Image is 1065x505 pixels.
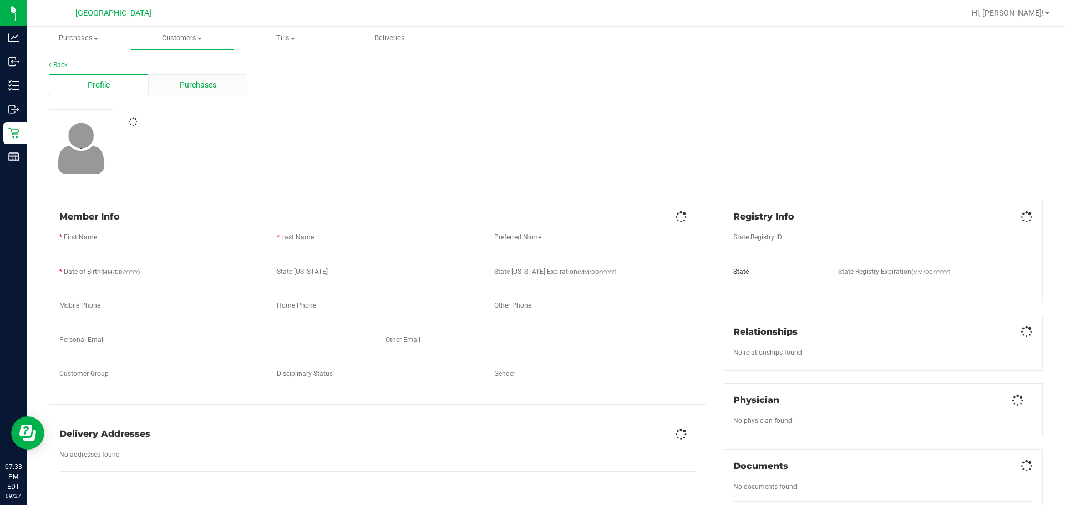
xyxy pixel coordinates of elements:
span: No physician found. [733,417,794,425]
label: Mobile Phone [59,300,100,310]
span: Hi, [PERSON_NAME]! [972,8,1044,17]
label: Other Phone [494,300,531,310]
span: (MM/DD/YYYY) [101,269,140,275]
span: Customers [131,33,234,43]
span: Profile [88,79,110,91]
label: Gender [494,369,515,379]
label: Last Name [281,232,314,242]
span: [GEOGRAPHIC_DATA] [75,8,151,18]
a: Purchases [27,27,130,50]
label: Personal Email [59,335,105,345]
label: No addresses found [59,450,120,460]
span: Tills [235,33,337,43]
span: Documents [733,461,788,471]
label: Preferred Name [494,232,541,242]
span: Deliveries [359,33,420,43]
label: Date of Birth [64,267,140,277]
label: No relationships found. [733,348,804,358]
span: No documents found. [733,483,799,491]
p: 07:33 PM EDT [5,462,22,492]
span: (MM/DD/YYYY) [577,269,616,275]
a: Deliveries [338,27,442,50]
a: Tills [234,27,338,50]
label: Customer Group [59,369,109,379]
span: Relationships [733,327,798,337]
a: Back [49,61,68,69]
inline-svg: Analytics [8,32,19,43]
p: 09/27 [5,492,22,500]
span: Delivery Addresses [59,429,150,439]
inline-svg: Outbound [8,104,19,115]
span: (MM/DD/YYYY) [911,269,950,275]
span: Registry Info [733,211,794,222]
label: State Registry ID [733,232,782,242]
iframe: Resource center [11,416,44,450]
img: user-icon.png [52,120,110,177]
label: Home Phone [277,300,316,310]
inline-svg: Retail [8,127,19,139]
span: Purchases [27,33,130,43]
label: First Name [64,232,97,242]
span: Purchases [180,79,216,91]
span: Physician [733,395,779,405]
label: State [US_STATE] [277,267,328,277]
label: Other Email [386,335,420,345]
inline-svg: Reports [8,151,19,162]
inline-svg: Inbound [8,56,19,67]
a: Customers [130,27,234,50]
span: Member Info [59,211,120,222]
div: State [725,267,830,277]
inline-svg: Inventory [8,80,19,91]
label: State [US_STATE] Expiration [494,267,616,277]
label: State Registry Expiration [838,267,950,277]
label: Disciplinary Status [277,369,333,379]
